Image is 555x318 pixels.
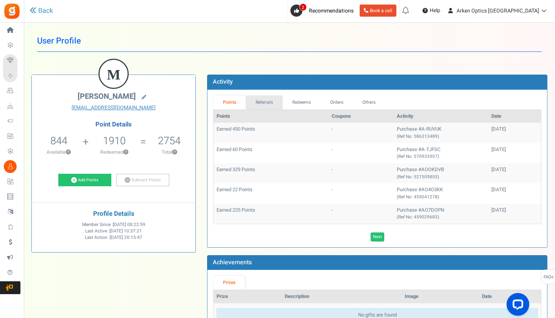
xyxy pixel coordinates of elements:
a: Book a call [360,5,396,17]
h5: 2754 [158,135,181,147]
a: Add Points [58,174,111,187]
td: Purchase #A-RUVUK [394,123,488,143]
small: (Ref No: 527509805) [397,174,439,180]
a: Referrals [246,95,283,109]
td: Earned 22 Points [214,183,328,203]
button: ? [172,150,177,155]
th: Points [214,110,328,123]
a: Redeems [283,95,321,109]
th: Coupons [329,110,394,123]
a: Prizes [213,276,245,290]
b: Achievements [213,258,252,267]
th: Date [479,290,541,303]
a: [EMAIL_ADDRESS][DOMAIN_NAME] [37,104,190,112]
div: [DATE] [491,126,538,133]
img: Gratisfaction [3,3,20,20]
div: [DATE] [491,207,538,214]
h4: Profile Details [37,210,190,218]
button: ? [123,150,128,155]
td: Purchase #A-TJFSC [394,143,488,163]
div: [DATE] [491,146,538,153]
p: Redeemed [89,149,139,156]
td: Earned 60 Points [214,143,328,163]
td: Purchase #AO7DOPN [394,204,488,224]
th: Prize [214,290,282,303]
th: Description [282,290,402,303]
span: [DATE] 08:22:59 [113,221,145,228]
small: (Ref No: 570933907) [397,153,439,160]
th: Date [488,110,541,123]
th: Image [402,290,479,303]
span: Member Since : [82,221,145,228]
small: (Ref No: 459029683) [397,214,439,220]
td: Purchase #AO4O3KK [394,183,488,203]
small: (Ref No: 586313489) [397,133,439,140]
span: Last Active : [85,228,142,234]
a: Help [419,5,443,17]
td: - [329,204,394,224]
span: [DATE] 10:37:21 [109,228,142,234]
h1: User Profile [37,30,542,52]
span: Help [428,7,440,14]
td: Earned 450 Points [214,123,328,143]
td: Earned 329 Points [214,163,328,183]
th: Activity [394,110,488,123]
p: Available [36,149,82,156]
td: Earned 225 Points [214,204,328,224]
td: - [329,123,394,143]
h5: 1910 [103,135,126,147]
a: Points [213,95,246,109]
span: Last Action : [85,234,142,241]
div: [DATE] [491,166,538,173]
button: ? [66,150,71,155]
span: 844 [50,133,67,148]
a: Others [353,95,385,109]
a: Subtract Points [116,174,169,187]
figcaption: M [100,60,128,89]
span: [DATE] 20:15:47 [110,234,142,241]
small: (Ref No: 459041278) [397,194,439,200]
td: Purchase #AOOKDVB [394,163,488,183]
div: [DATE] [491,186,538,193]
a: Next [371,232,384,242]
b: Activity [213,77,233,86]
span: Arken Optics [GEOGRAPHIC_DATA] [457,7,539,15]
a: 2 Recommendations [290,5,357,17]
span: FAQs [543,270,553,284]
a: Orders [320,95,353,109]
td: - [329,143,394,163]
span: [PERSON_NAME] [78,91,136,102]
td: - [329,163,394,183]
h4: Point Details [32,121,195,128]
td: - [329,183,394,203]
p: Total [147,149,192,156]
span: 2 [299,3,307,11]
span: Recommendations [309,7,354,15]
